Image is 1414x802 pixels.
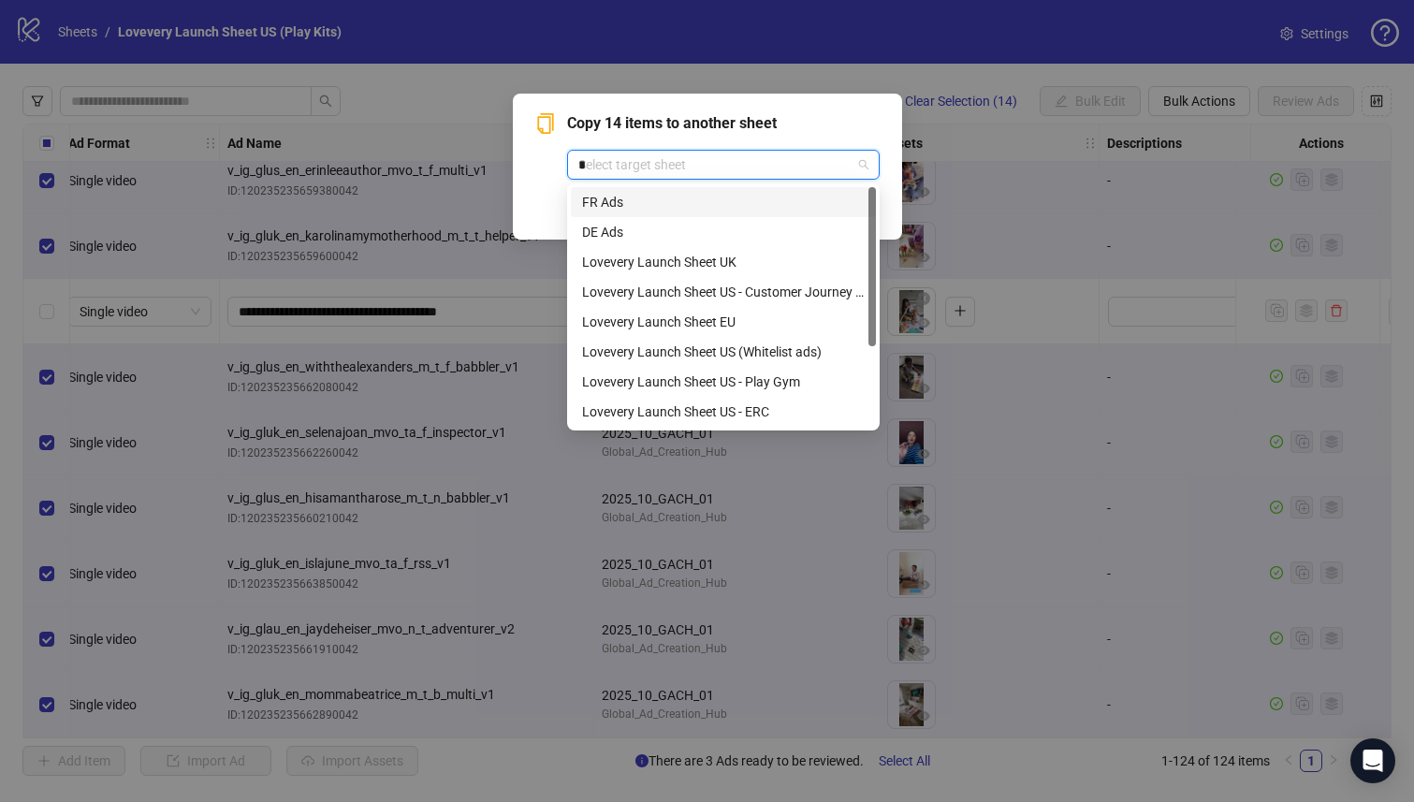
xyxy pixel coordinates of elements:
[1350,738,1395,783] div: Open Intercom Messenger
[582,312,865,332] div: Lovevery Launch Sheet EU
[582,342,865,362] div: Lovevery Launch Sheet US (Whitelist ads)
[571,337,876,367] div: Lovevery Launch Sheet US (Whitelist ads)
[535,113,556,134] span: copy
[571,397,876,427] div: Lovevery Launch Sheet US - ERC
[571,367,876,397] div: Lovevery Launch Sheet US - Play Gym
[571,187,876,217] div: FR Ads
[582,192,865,212] div: FR Ads
[571,307,876,337] div: Lovevery Launch Sheet EU
[582,282,865,302] div: Lovevery Launch Sheet US - Customer Journey Ads
[571,247,876,277] div: Lovevery Launch Sheet UK
[571,217,876,247] div: DE Ads
[582,401,865,422] div: Lovevery Launch Sheet US - ERC
[582,252,865,272] div: Lovevery Launch Sheet UK
[571,277,876,307] div: Lovevery Launch Sheet US - Customer Journey Ads
[582,372,865,392] div: Lovevery Launch Sheet US - Play Gym
[582,222,865,242] div: DE Ads
[567,112,880,135] span: Copy 14 items to another sheet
